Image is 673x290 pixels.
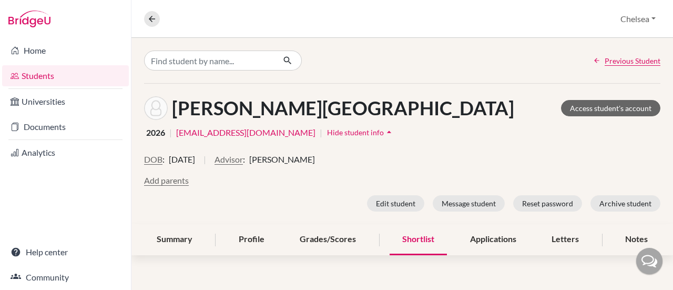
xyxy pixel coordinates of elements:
a: Analytics [2,142,129,163]
input: Find student by name... [144,51,274,71]
div: Grades/Scores [287,224,369,255]
a: Help center [2,242,129,263]
div: Shortlist [390,224,447,255]
img: Charlotte Saltel's avatar [144,96,168,120]
button: Reset password [513,195,582,212]
span: 2026 [146,126,165,139]
a: Access student's account [561,100,660,116]
span: [DATE] [169,153,195,166]
h1: [PERSON_NAME][GEOGRAPHIC_DATA] [172,97,514,119]
img: Bridge-U [8,11,50,27]
a: Previous Student [593,55,660,66]
span: Help [24,7,45,17]
button: Archive student [590,195,660,212]
span: Hide student info [327,128,384,137]
button: Edit student [367,195,424,212]
span: | [203,153,206,174]
div: Profile [226,224,277,255]
a: Students [2,65,129,86]
a: [EMAIL_ADDRESS][DOMAIN_NAME] [176,126,315,139]
span: [PERSON_NAME] [249,153,315,166]
button: Hide student infoarrow_drop_up [327,124,395,141]
span: | [320,126,322,139]
span: Previous Student [605,55,660,66]
a: Home [2,40,129,61]
span: : [162,153,165,166]
span: : [243,153,245,166]
button: Chelsea [616,9,660,29]
a: Community [2,267,129,288]
button: Add parents [144,174,189,187]
i: arrow_drop_up [384,127,394,137]
div: Summary [144,224,205,255]
div: Applications [457,224,529,255]
button: Advisor [215,153,243,166]
button: DOB [144,153,162,166]
button: Message student [433,195,505,212]
span: | [169,126,172,139]
div: Letters [539,224,592,255]
div: Notes [613,224,660,255]
a: Documents [2,116,129,137]
a: Universities [2,91,129,112]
